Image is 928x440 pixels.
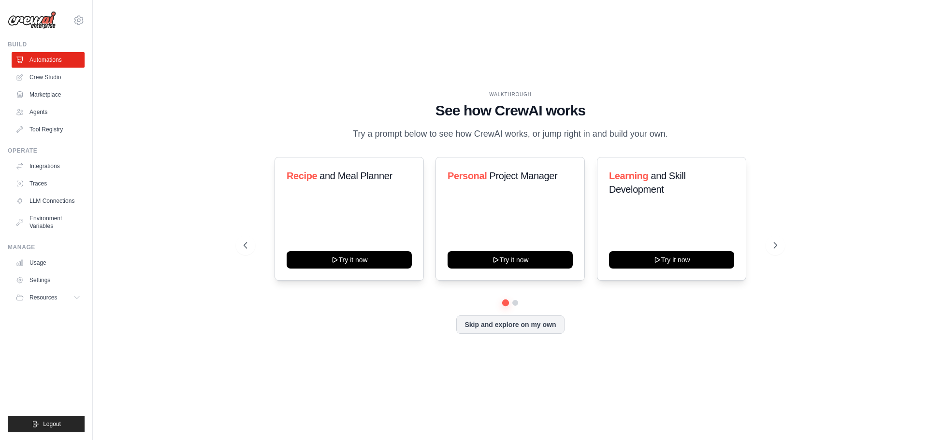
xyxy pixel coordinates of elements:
h1: See how CrewAI works [244,102,777,119]
a: Marketplace [12,87,85,102]
button: Try it now [287,251,412,269]
span: and Skill Development [609,170,685,195]
a: Traces [12,176,85,191]
span: Personal [448,170,487,181]
button: Resources [12,290,85,305]
span: Logout [43,420,61,428]
a: Integrations [12,158,85,174]
button: Try it now [448,251,573,269]
div: Operate [8,147,85,155]
div: Manage [8,243,85,251]
button: Skip and explore on my own [456,315,564,334]
a: Automations [12,52,85,68]
span: and Meal Planner [319,170,392,181]
a: Environment Variables [12,211,85,234]
button: Logout [8,416,85,432]
button: Try it now [609,251,734,269]
a: Agents [12,104,85,120]
a: Usage [12,255,85,270]
span: Resources [29,294,57,301]
div: WALKTHROUGH [244,91,777,98]
span: Learning [609,170,648,181]
a: Settings [12,272,85,288]
a: LLM Connections [12,193,85,209]
p: Try a prompt below to see how CrewAI works, or jump right in and build your own. [348,127,673,141]
img: Logo [8,11,56,29]
div: Build [8,41,85,48]
span: Recipe [287,170,317,181]
a: Crew Studio [12,70,85,85]
a: Tool Registry [12,122,85,137]
span: Project Manager [490,170,558,181]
